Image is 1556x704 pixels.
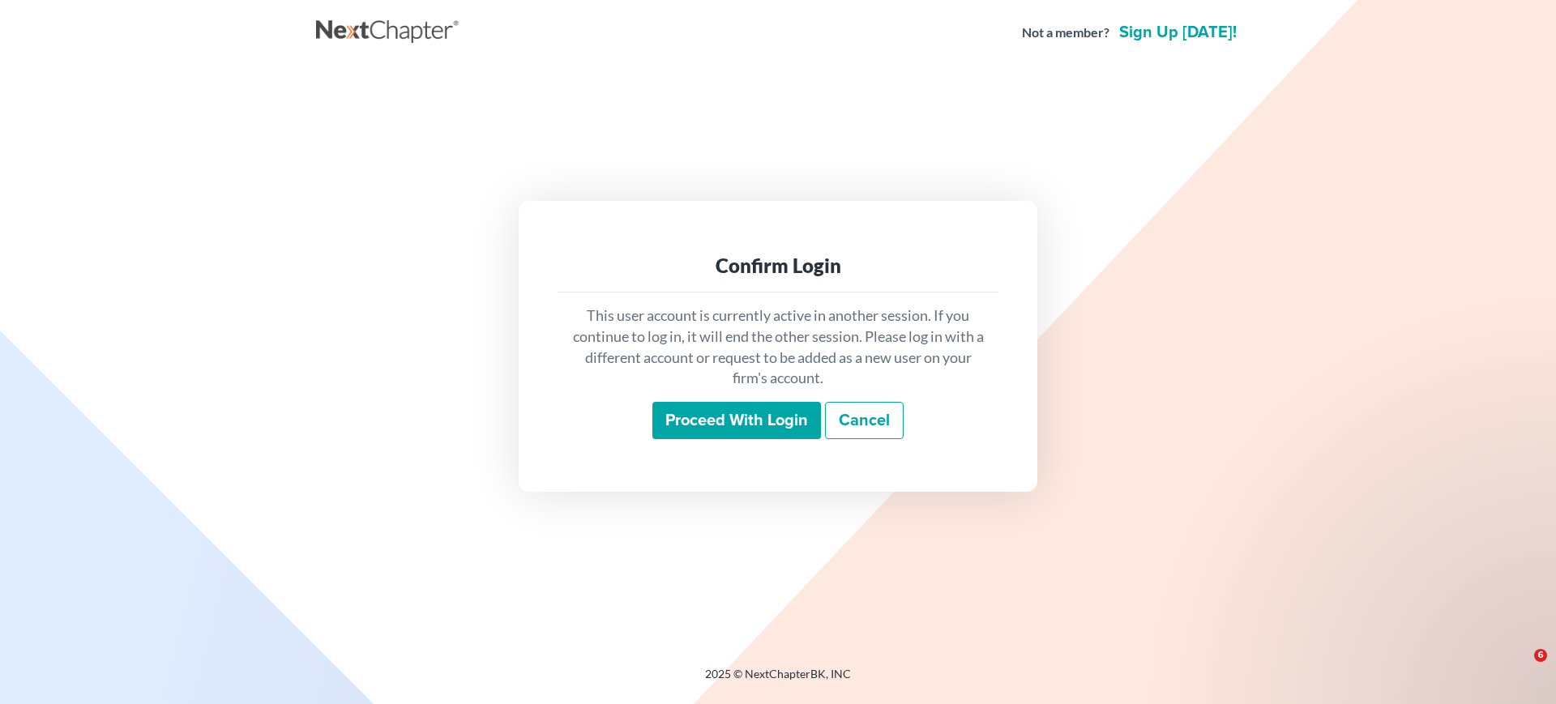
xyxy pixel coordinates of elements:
[652,402,821,439] input: Proceed with login
[571,305,985,389] p: This user account is currently active in another session. If you continue to log in, it will end ...
[316,666,1240,695] div: 2025 © NextChapterBK, INC
[1501,649,1540,688] iframe: Intercom live chat
[571,253,985,279] div: Confirm Login
[825,402,904,439] a: Cancel
[1022,23,1109,42] strong: Not a member?
[1534,649,1547,662] span: 6
[1116,24,1240,41] a: Sign up [DATE]!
